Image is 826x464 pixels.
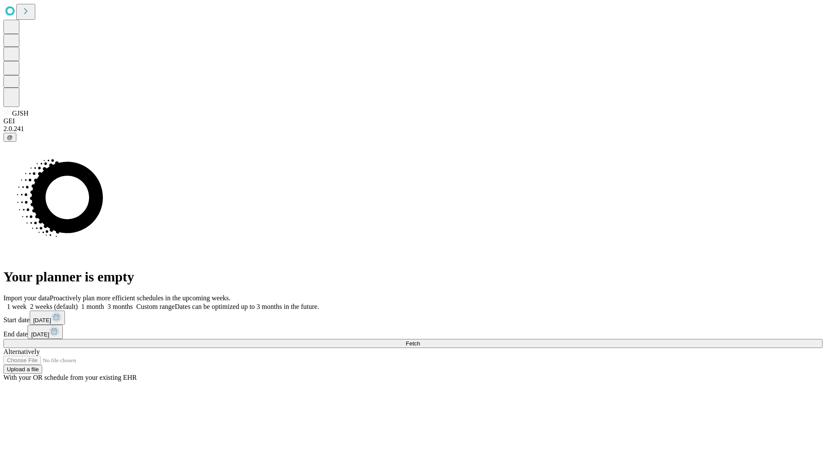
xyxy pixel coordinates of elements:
button: [DATE] [28,325,63,339]
button: [DATE] [30,311,65,325]
span: Custom range [136,303,175,310]
span: With your OR schedule from your existing EHR [3,374,137,381]
span: Alternatively [3,348,40,355]
button: Fetch [3,339,823,348]
button: Upload a file [3,365,42,374]
span: Proactively plan more efficient schedules in the upcoming weeks. [50,294,231,302]
div: End date [3,325,823,339]
span: 1 week [7,303,27,310]
span: 2 weeks (default) [30,303,78,310]
span: GJSH [12,110,28,117]
span: [DATE] [33,317,51,324]
button: @ [3,133,16,142]
div: 2.0.241 [3,125,823,133]
span: @ [7,134,13,140]
span: Fetch [406,340,420,347]
div: Start date [3,311,823,325]
span: Import your data [3,294,50,302]
span: Dates can be optimized up to 3 months in the future. [175,303,319,310]
span: [DATE] [31,331,49,338]
div: GEI [3,117,823,125]
span: 1 month [81,303,104,310]
span: 3 months [108,303,133,310]
h1: Your planner is empty [3,269,823,285]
